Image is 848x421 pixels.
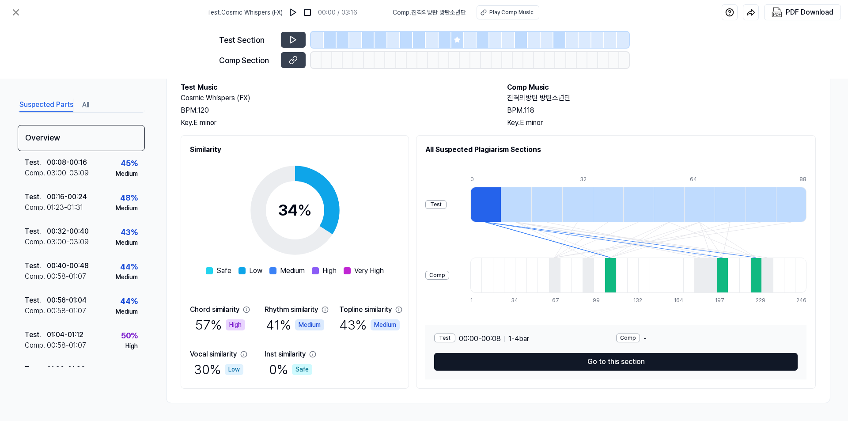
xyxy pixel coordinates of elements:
[25,295,47,306] div: Test .
[434,334,455,342] div: Test
[580,175,610,183] div: 32
[18,125,145,151] div: Overview
[265,304,318,315] div: Rhythm similarity
[25,226,47,237] div: Test .
[339,315,400,335] div: 43 %
[459,334,501,344] span: 00:00 - 00:08
[507,105,816,116] div: BPM. 118
[269,360,312,379] div: 0 %
[190,144,400,155] h2: Similarity
[121,330,138,341] div: 50 %
[25,261,47,271] div: Test .
[47,202,83,213] div: 01:23 - 01:31
[47,364,85,375] div: 01:20 - 01:28
[207,8,283,17] span: Test . Cosmic Whispers (FX)
[116,273,138,282] div: Medium
[25,306,47,316] div: Comp .
[226,319,245,330] div: High
[786,7,833,18] div: PDF Download
[47,306,86,316] div: 00:58 - 01:07
[225,364,243,375] div: Low
[616,334,640,342] div: Comp
[266,315,324,335] div: 41 %
[181,82,489,93] h2: Test Music
[507,118,816,128] div: Key. E minor
[354,265,384,276] span: Very High
[725,8,734,17] img: help
[47,330,83,340] div: 01:04 - 01:12
[633,296,644,304] div: 132
[121,364,138,376] div: 42 %
[125,341,138,351] div: High
[746,8,755,17] img: share
[19,98,73,112] button: Suspected Parts
[280,265,305,276] span: Medium
[265,349,306,360] div: Inst similarity
[82,98,89,112] button: All
[470,296,481,304] div: 1
[318,8,357,17] div: 00:00 / 03:16
[715,296,726,304] div: 197
[219,34,276,46] div: Test Section
[47,295,87,306] div: 00:56 - 01:04
[674,296,685,304] div: 164
[120,192,138,204] div: 48 %
[339,304,392,315] div: Topline similarity
[303,8,312,17] img: stop
[25,340,47,351] div: Comp .
[470,175,501,183] div: 0
[116,307,138,316] div: Medium
[322,265,337,276] span: High
[47,261,89,271] div: 00:40 - 00:48
[371,319,400,330] div: Medium
[489,8,534,16] div: Play Comp Music
[292,364,312,375] div: Safe
[690,175,720,183] div: 64
[511,296,522,304] div: 34
[477,5,539,19] button: Play Comp Music
[298,201,312,220] span: %
[194,360,243,379] div: 30 %
[116,204,138,213] div: Medium
[47,271,86,282] div: 00:58 - 01:07
[47,237,89,247] div: 03:00 - 03:09
[25,192,47,202] div: Test .
[593,296,604,304] div: 99
[770,5,835,20] button: PDF Download
[552,296,563,304] div: 67
[120,261,138,273] div: 44 %
[25,157,47,168] div: Test .
[25,364,47,375] div: Test .
[190,304,239,315] div: Chord similarity
[181,105,489,116] div: BPM. 120
[190,349,237,360] div: Vocal similarity
[289,8,298,17] img: play
[116,169,138,178] div: Medium
[772,7,782,18] img: PDF Download
[756,296,767,304] div: 229
[47,168,89,178] div: 03:00 - 03:09
[181,93,489,103] h2: Cosmic Whispers (FX)
[181,118,489,128] div: Key. E minor
[47,157,87,168] div: 00:08 - 00:16
[47,340,86,351] div: 00:58 - 01:07
[278,198,312,222] div: 34
[616,334,798,344] div: -
[796,296,806,304] div: 246
[799,175,806,183] div: 88
[425,271,449,280] div: Comp
[425,144,806,155] h2: All Suspected Plagiarism Sections
[425,200,447,209] div: Test
[25,271,47,282] div: Comp .
[47,192,87,202] div: 00:16 - 00:24
[25,330,47,340] div: Test .
[121,157,138,169] div: 45 %
[219,54,276,66] div: Comp Section
[25,202,47,213] div: Comp .
[120,295,138,307] div: 44 %
[393,8,466,17] span: Comp . 진격의방탄 방탄소년단
[507,82,816,93] h2: Comp Music
[25,237,47,247] div: Comp .
[249,265,262,276] span: Low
